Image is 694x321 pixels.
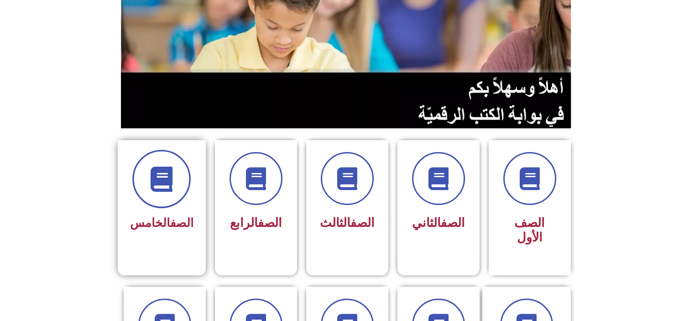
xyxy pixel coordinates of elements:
span: الصف الأول [514,216,545,245]
span: الثالث [320,216,375,230]
a: الصف [170,216,193,230]
a: الصف [350,216,375,230]
span: الخامس [130,216,193,230]
a: الصف [441,216,465,230]
span: الرابع [230,216,282,230]
span: الثاني [412,216,465,230]
a: الصف [258,216,282,230]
